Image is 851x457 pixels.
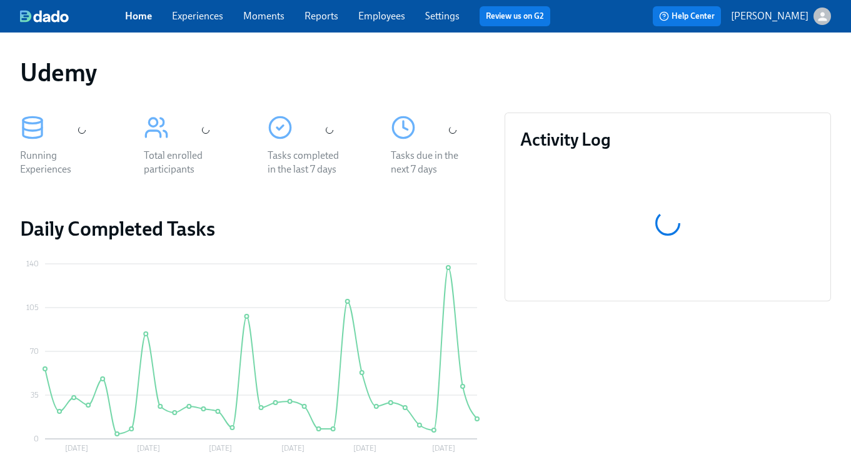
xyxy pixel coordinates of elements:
img: dado [20,10,69,23]
button: Review us on G2 [480,6,550,26]
tspan: [DATE] [281,444,305,453]
span: Help Center [659,10,715,23]
div: Total enrolled participants [144,149,224,176]
div: Tasks due in the next 7 days [391,149,471,176]
tspan: [DATE] [353,444,376,453]
button: Help Center [653,6,721,26]
a: Experiences [172,10,223,22]
h3: Activity Log [520,128,815,151]
a: dado [20,10,125,23]
tspan: 70 [30,347,39,356]
tspan: 105 [26,303,39,312]
tspan: [DATE] [209,444,232,453]
tspan: [DATE] [432,444,455,453]
a: Settings [425,10,460,22]
button: [PERSON_NAME] [731,8,831,25]
h2: Daily Completed Tasks [20,216,485,241]
tspan: 35 [31,391,39,399]
h1: Udemy [20,58,97,88]
tspan: [DATE] [65,444,88,453]
div: Running Experiences [20,149,100,176]
a: Reports [305,10,338,22]
div: Tasks completed in the last 7 days [268,149,348,176]
a: Home [125,10,152,22]
p: [PERSON_NAME] [731,9,808,23]
a: Moments [243,10,285,22]
tspan: 140 [26,259,39,268]
a: Review us on G2 [486,10,544,23]
tspan: [DATE] [137,444,160,453]
tspan: 0 [34,434,39,443]
a: Employees [358,10,405,22]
